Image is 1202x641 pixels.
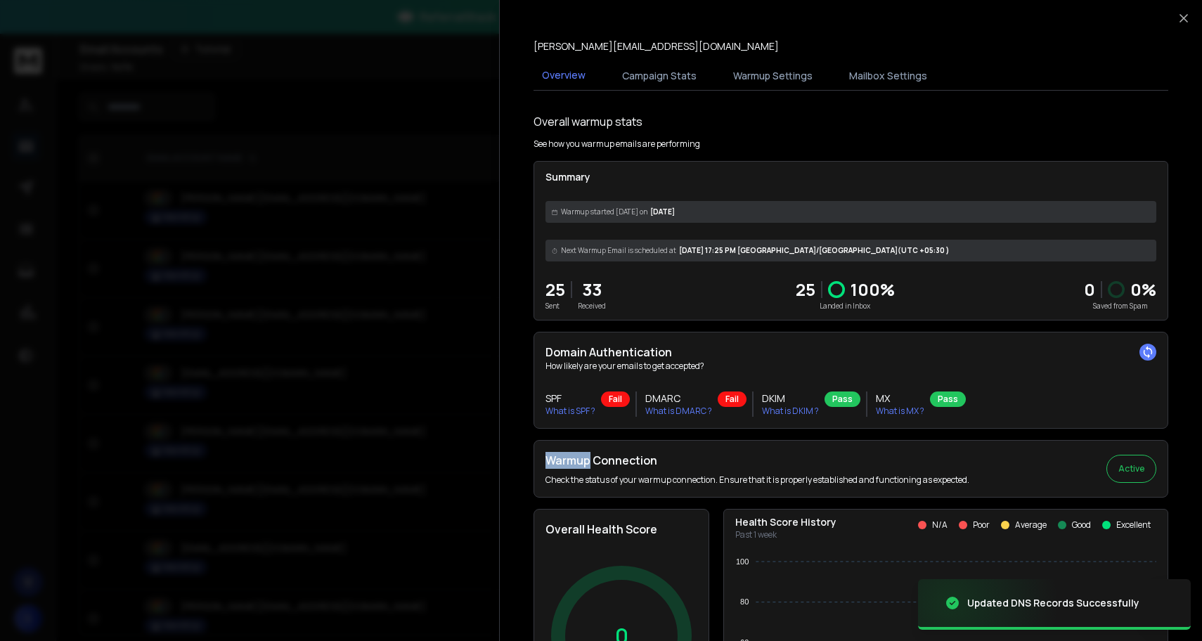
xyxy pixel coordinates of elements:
[545,170,1156,184] p: Summary
[825,391,860,407] div: Pass
[545,452,969,469] h2: Warmup Connection
[1130,278,1156,301] p: 0 %
[740,597,749,606] tspan: 80
[578,278,606,301] p: 33
[735,529,836,540] p: Past 1 week
[762,391,819,406] h3: DKIM
[561,207,647,217] span: Warmup started [DATE] on
[534,60,594,92] button: Overview
[762,406,819,417] p: What is DKIM ?
[545,344,1156,361] h2: Domain Authentication
[1084,278,1095,301] strong: 0
[545,240,1156,261] div: [DATE] 17:25 PM [GEOGRAPHIC_DATA]/[GEOGRAPHIC_DATA] (UTC +05:30 )
[796,301,895,311] p: Landed in Inbox
[561,245,676,256] span: Next Warmup Email is scheduled at
[645,406,712,417] p: What is DMARC ?
[545,521,697,538] h2: Overall Health Score
[545,406,595,417] p: What is SPF ?
[796,278,815,301] p: 25
[545,278,565,301] p: 25
[735,515,836,529] p: Health Score History
[967,596,1139,610] div: Updated DNS Records Successfully
[932,519,948,531] p: N/A
[1116,519,1151,531] p: Excellent
[718,391,747,407] div: Fail
[725,60,821,91] button: Warmup Settings
[534,39,779,53] p: [PERSON_NAME][EMAIL_ADDRESS][DOMAIN_NAME]
[1106,455,1156,483] button: Active
[601,391,630,407] div: Fail
[578,301,606,311] p: Received
[930,391,966,407] div: Pass
[1072,519,1091,531] p: Good
[545,201,1156,223] div: [DATE]
[851,278,895,301] p: 100 %
[1084,301,1156,311] p: Saved from Spam
[876,391,924,406] h3: MX
[736,557,749,566] tspan: 100
[545,361,1156,372] p: How likely are your emails to get accepted?
[1015,519,1047,531] p: Average
[973,519,990,531] p: Poor
[545,391,595,406] h3: SPF
[876,406,924,417] p: What is MX ?
[841,60,936,91] button: Mailbox Settings
[545,474,969,486] p: Check the status of your warmup connection. Ensure that it is properly established and functionin...
[534,138,700,150] p: See how you warmup emails are performing
[545,301,565,311] p: Sent
[614,60,705,91] button: Campaign Stats
[534,113,642,130] h1: Overall warmup stats
[645,391,712,406] h3: DMARC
